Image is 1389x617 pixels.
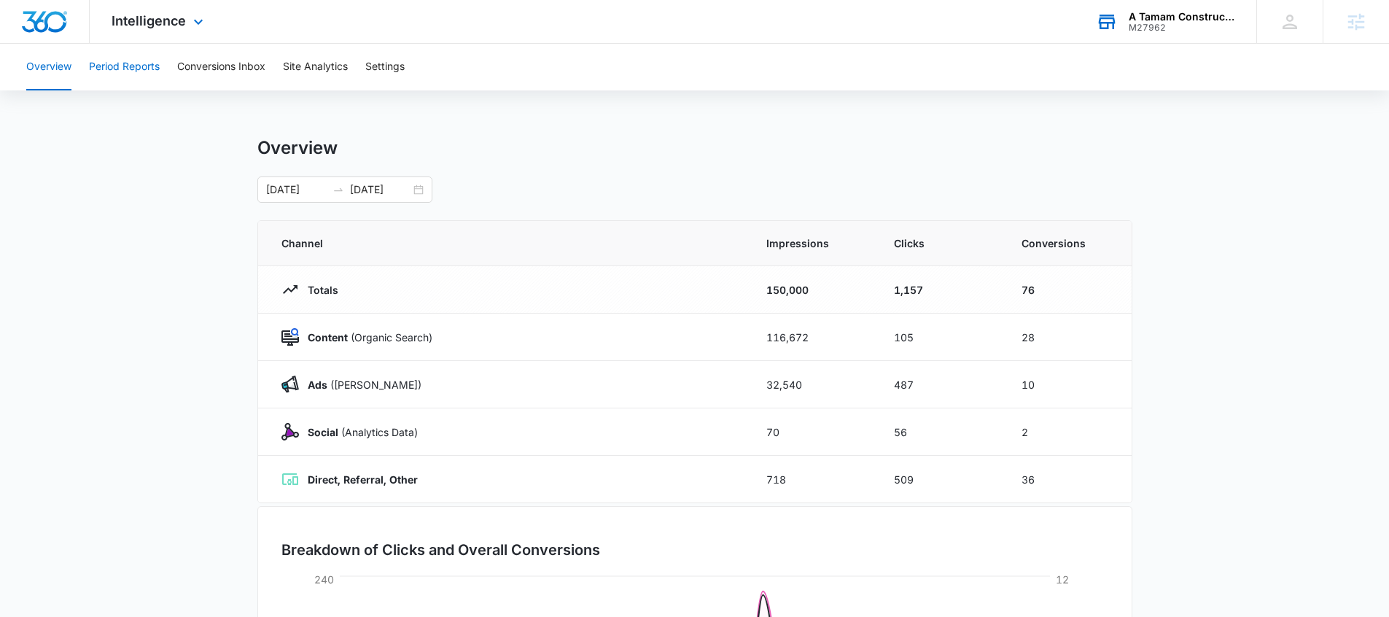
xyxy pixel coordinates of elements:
[1004,408,1132,456] td: 2
[1129,23,1235,33] div: account id
[177,44,265,90] button: Conversions Inbox
[281,539,600,561] h3: Breakdown of Clicks and Overall Conversions
[749,266,876,314] td: 150,000
[350,182,411,198] input: End date
[749,361,876,408] td: 32,540
[257,137,338,159] h1: Overview
[299,377,421,392] p: ([PERSON_NAME])
[876,266,1004,314] td: 1,157
[749,408,876,456] td: 70
[894,236,987,251] span: Clicks
[314,573,334,586] tspan: 240
[266,182,327,198] input: Start date
[308,379,327,391] strong: Ads
[1004,456,1132,503] td: 36
[281,376,299,393] img: Ads
[876,456,1004,503] td: 509
[876,408,1004,456] td: 56
[332,184,344,195] span: swap-right
[876,314,1004,361] td: 105
[876,361,1004,408] td: 487
[26,44,71,90] button: Overview
[281,423,299,441] img: Social
[299,424,418,440] p: (Analytics Data)
[766,236,859,251] span: Impressions
[332,184,344,195] span: to
[112,13,186,28] span: Intelligence
[749,456,876,503] td: 718
[1004,361,1132,408] td: 10
[308,473,418,486] strong: Direct, Referral, Other
[281,328,299,346] img: Content
[365,44,405,90] button: Settings
[1004,314,1132,361] td: 28
[749,314,876,361] td: 116,672
[89,44,160,90] button: Period Reports
[283,44,348,90] button: Site Analytics
[1056,573,1069,586] tspan: 12
[1022,236,1108,251] span: Conversions
[299,330,432,345] p: (Organic Search)
[308,331,348,344] strong: Content
[1004,266,1132,314] td: 76
[308,426,338,438] strong: Social
[281,236,731,251] span: Channel
[1129,11,1235,23] div: account name
[299,282,338,298] p: Totals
